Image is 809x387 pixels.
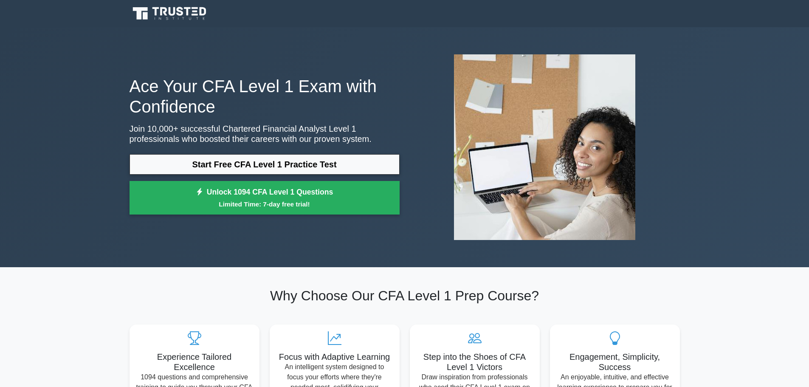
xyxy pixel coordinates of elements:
h5: Engagement, Simplicity, Success [557,352,673,372]
h1: Ace Your CFA Level 1 Exam with Confidence [130,76,400,117]
a: Start Free CFA Level 1 Practice Test [130,154,400,175]
h2: Why Choose Our CFA Level 1 Prep Course? [130,288,680,304]
small: Limited Time: 7-day free trial! [140,199,389,209]
a: Unlock 1094 CFA Level 1 QuestionsLimited Time: 7-day free trial! [130,181,400,215]
h5: Step into the Shoes of CFA Level 1 Victors [417,352,533,372]
p: Join 10,000+ successful Chartered Financial Analyst Level 1 professionals who boosted their caree... [130,124,400,144]
h5: Experience Tailored Excellence [136,352,253,372]
h5: Focus with Adaptive Learning [276,352,393,362]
